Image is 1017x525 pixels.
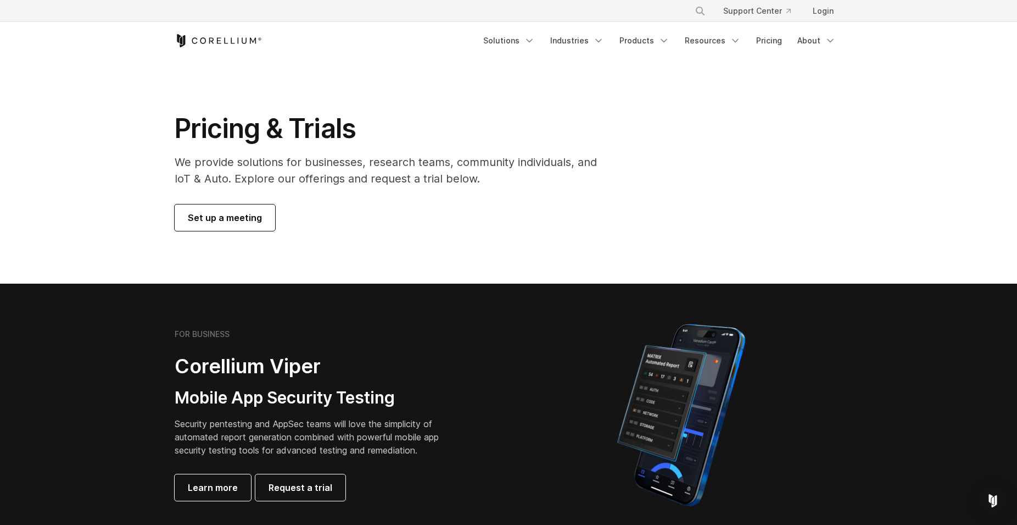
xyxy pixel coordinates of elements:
[188,481,238,494] span: Learn more
[175,34,262,47] a: Corellium Home
[690,1,710,21] button: Search
[477,31,541,51] a: Solutions
[255,474,345,501] a: Request a trial
[678,31,747,51] a: Resources
[714,1,800,21] a: Support Center
[544,31,611,51] a: Industries
[175,112,612,145] h1: Pricing & Trials
[175,417,456,457] p: Security pentesting and AppSec teams will love the simplicity of automated report generation comb...
[269,481,332,494] span: Request a trial
[175,154,612,187] p: We provide solutions for businesses, research teams, community individuals, and IoT & Auto. Explo...
[750,31,789,51] a: Pricing
[613,31,676,51] a: Products
[599,319,764,511] img: Corellium MATRIX automated report on iPhone showing app vulnerability test results across securit...
[175,354,456,379] h2: Corellium Viper
[791,31,842,51] a: About
[175,474,251,501] a: Learn more
[477,31,842,51] div: Navigation Menu
[804,1,842,21] a: Login
[681,1,842,21] div: Navigation Menu
[175,388,456,408] h3: Mobile App Security Testing
[188,211,262,224] span: Set up a meeting
[980,488,1006,514] div: Open Intercom Messenger
[175,205,275,231] a: Set up a meeting
[175,329,230,339] h6: FOR BUSINESS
